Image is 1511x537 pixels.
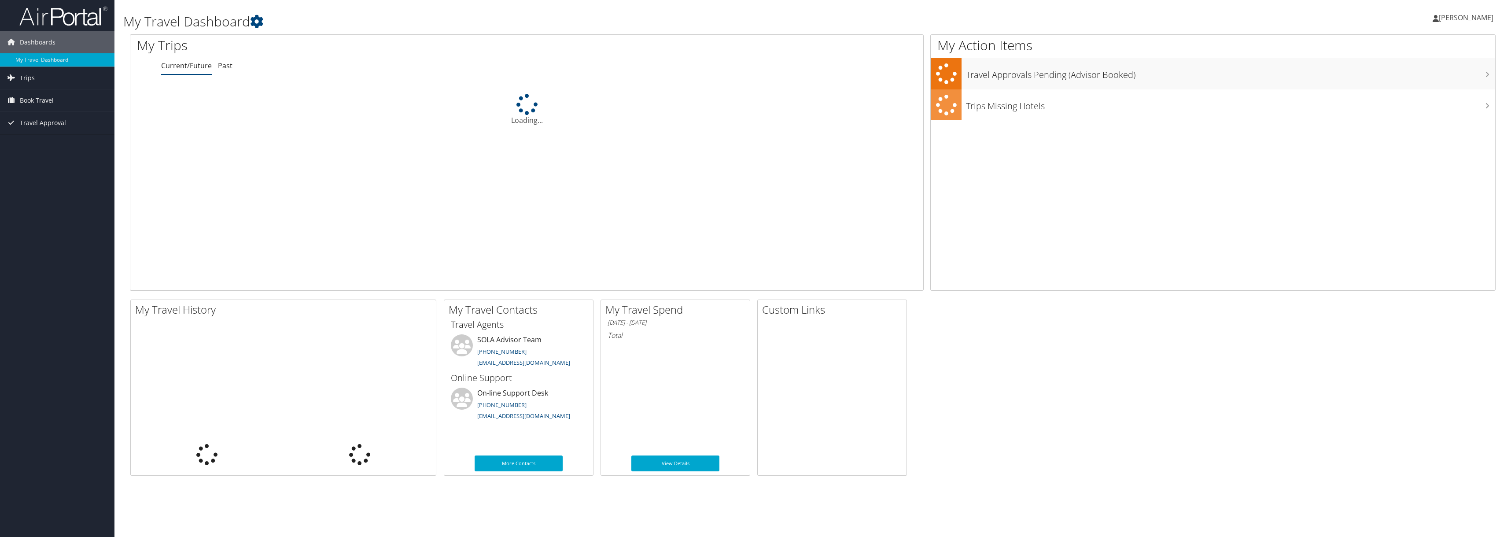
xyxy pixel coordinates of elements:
a: Current/Future [161,61,212,70]
li: SOLA Advisor Team [446,334,591,370]
h1: My Trips [137,36,586,55]
h6: Total [608,330,743,340]
a: Past [218,61,232,70]
span: [PERSON_NAME] [1439,13,1493,22]
a: [EMAIL_ADDRESS][DOMAIN_NAME] [477,412,570,420]
h6: [DATE] - [DATE] [608,318,743,327]
a: [PHONE_NUMBER] [477,348,527,356]
a: [PERSON_NAME] [1433,4,1502,31]
h3: Trips Missing Hotels [966,96,1495,112]
h2: My Travel Contacts [449,302,593,317]
li: On-line Support Desk [446,388,591,424]
a: [EMAIL_ADDRESS][DOMAIN_NAME] [477,359,570,367]
h1: My Travel Dashboard [123,12,1043,31]
a: [PHONE_NUMBER] [477,401,527,409]
a: Travel Approvals Pending (Advisor Booked) [931,58,1495,89]
h2: My Travel Spend [605,302,750,317]
h3: Travel Agents [451,318,586,331]
span: Book Travel [20,89,54,111]
div: Loading... [130,94,923,126]
span: Dashboards [20,31,55,53]
a: View Details [631,456,719,471]
h1: My Action Items [931,36,1495,55]
img: airportal-logo.png [19,6,107,26]
h2: Custom Links [762,302,907,317]
h3: Travel Approvals Pending (Advisor Booked) [966,64,1495,81]
span: Trips [20,67,35,89]
a: Trips Missing Hotels [931,89,1495,121]
span: Travel Approval [20,112,66,134]
h3: Online Support [451,372,586,384]
a: More Contacts [475,456,563,471]
h2: My Travel History [135,302,436,317]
